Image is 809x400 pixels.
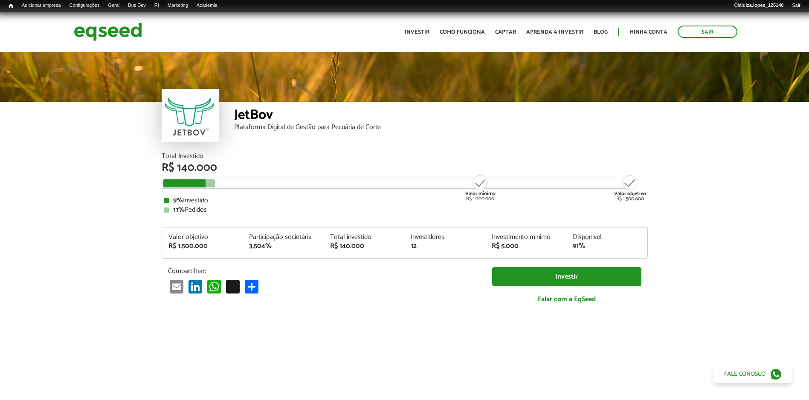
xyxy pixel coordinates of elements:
p: Compartilhar: [168,267,479,275]
a: Bus Dev [124,2,150,9]
a: Configurações [65,2,104,9]
a: Oláluiza.lopes_125140 [730,2,788,9]
strong: Valor objetivo [614,190,646,198]
strong: 9% [173,195,183,206]
strong: 11% [173,204,185,216]
a: Minha conta [629,29,667,35]
div: Disponível [573,234,641,241]
a: Adicionar empresa [17,2,65,9]
span: Início [9,3,13,9]
strong: Valor mínimo [465,190,496,198]
div: R$ 140.000 [162,162,648,173]
div: 12 [411,243,479,250]
a: Email [168,279,185,294]
div: Total investido [330,234,398,241]
a: LinkedIn [187,279,204,294]
a: WhatsApp [206,279,223,294]
a: Falar com a EqSeed [492,291,641,308]
div: Investidores [411,234,479,241]
div: 91% [573,243,641,250]
a: Compartilhar [243,279,260,294]
div: Valor objetivo [168,234,237,241]
div: R$ 5.000 [492,243,560,250]
a: Blog [594,29,608,35]
div: JetBov [234,108,648,124]
a: Início [4,2,17,10]
div: 3,504% [249,243,317,250]
a: Como funciona [440,29,485,35]
strong: luiza.lopes_125140 [742,3,784,8]
a: Sair [678,26,737,38]
a: Captar [495,29,516,35]
div: Pedidos [164,207,646,213]
div: Total Investido [162,153,648,160]
a: RI [150,2,163,9]
div: Investido [164,197,646,204]
img: EqSeed [74,20,142,43]
a: Academia [192,2,222,9]
a: Marketing [163,2,192,9]
div: R$ 1.500.000 [614,174,646,201]
a: Investir [405,29,429,35]
div: R$ 1.500.000 [168,243,237,250]
a: Fale conosco [713,365,792,383]
div: Plataforma Digital de Gestão para Pecuária de Corte [234,124,648,131]
a: Investir [492,267,641,286]
a: Aprenda a investir [526,29,583,35]
div: Investimento mínimo [492,234,560,241]
div: Participação societária [249,234,317,241]
div: R$ 1.000.000 [464,174,496,201]
a: Geral [104,2,124,9]
a: Sair [788,2,805,9]
a: X [224,279,241,294]
div: R$ 140.000 [330,243,398,250]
